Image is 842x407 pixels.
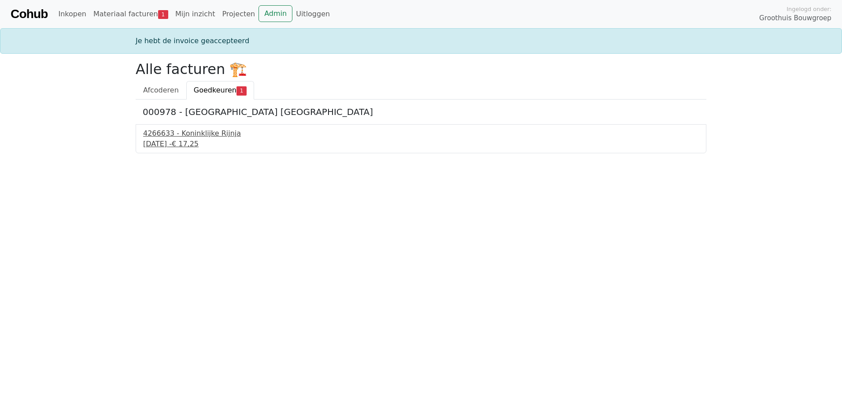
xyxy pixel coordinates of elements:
a: Goedkeuren1 [186,81,254,100]
div: 4266633 - Koninklijke Rijnja [143,128,699,139]
a: Cohub [11,4,48,25]
span: € 17,25 [172,140,199,148]
h5: 000978 - [GEOGRAPHIC_DATA] [GEOGRAPHIC_DATA] [143,107,699,117]
a: Projecten [218,5,259,23]
span: Afcoderen [143,86,179,94]
a: Materiaal facturen1 [90,5,172,23]
h2: Alle facturen 🏗️ [136,61,706,78]
a: Mijn inzicht [172,5,219,23]
span: Ingelogd onder: [787,5,831,13]
span: 1 [236,86,247,95]
a: Uitloggen [292,5,333,23]
a: 4266633 - Koninklijke Rijnja[DATE] -€ 17,25 [143,128,699,149]
a: Admin [259,5,292,22]
div: Je hebt de invoice geaccepteerd [130,36,712,46]
a: Inkopen [55,5,89,23]
span: 1 [158,10,168,19]
span: Groothuis Bouwgroep [759,13,831,23]
div: [DATE] - [143,139,699,149]
a: Afcoderen [136,81,186,100]
span: Goedkeuren [194,86,236,94]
